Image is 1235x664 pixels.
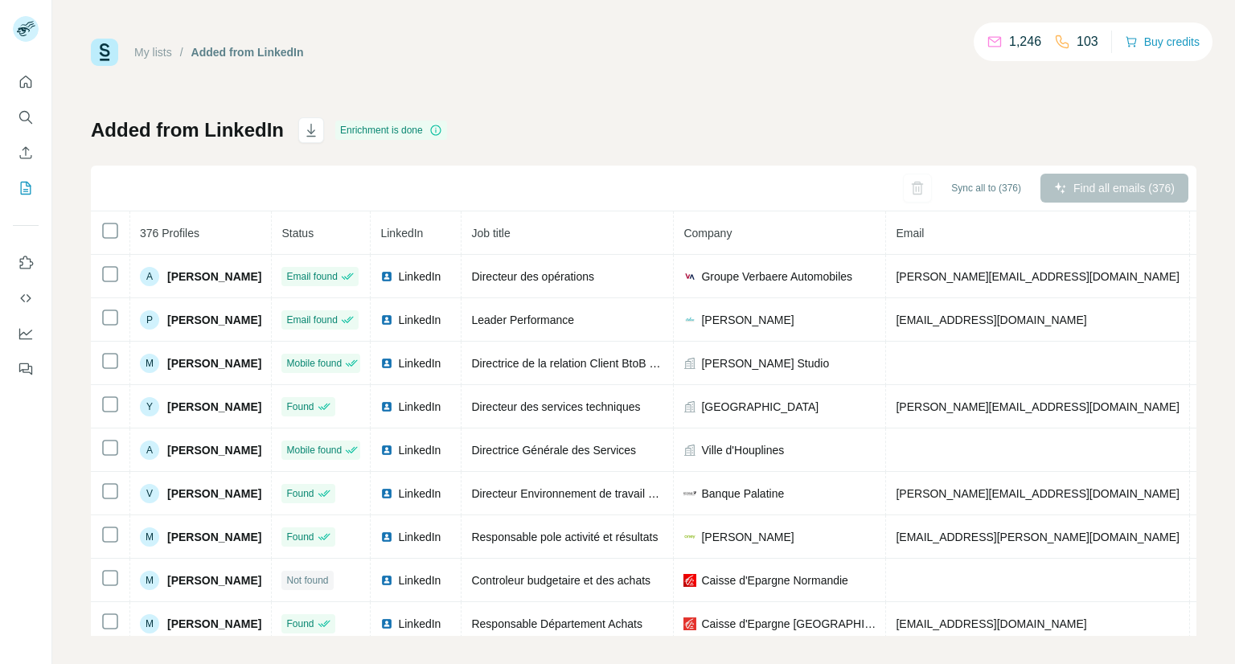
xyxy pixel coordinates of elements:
span: [PERSON_NAME] Studio [701,355,829,371]
span: Responsable pole activité et résultats [471,531,658,543]
span: Ville d'Houplines [701,442,784,458]
span: [PERSON_NAME] [167,486,261,502]
button: Sync all to (376) [940,176,1032,200]
p: 103 [1077,32,1098,51]
button: Quick start [13,68,39,96]
span: 376 Profiles [140,227,199,240]
button: My lists [13,174,39,203]
div: Enrichment is done [335,121,447,140]
span: Found [286,530,314,544]
span: Job title [471,227,510,240]
span: Mobile found [286,443,342,457]
div: A [140,267,159,286]
button: Use Surfe on LinkedIn [13,248,39,277]
button: Enrich CSV [13,138,39,167]
span: LinkedIn [398,355,441,371]
img: company-logo [683,314,696,326]
p: 1,246 [1009,32,1041,51]
span: Caisse d'Epargne Normandie [701,572,847,588]
span: LinkedIn [398,616,441,632]
span: [PERSON_NAME] [167,572,261,588]
div: M [140,354,159,373]
span: Caisse d'Epargne [GEOGRAPHIC_DATA] [701,616,876,632]
img: LinkedIn logo [380,314,393,326]
img: company-logo [683,487,696,500]
span: [PERSON_NAME] [167,355,261,371]
img: LinkedIn logo [380,531,393,543]
span: Company [683,227,732,240]
span: LinkedIn [380,227,423,240]
span: Groupe Verbaere Automobiles [701,268,852,285]
img: LinkedIn logo [380,270,393,283]
span: LinkedIn [398,572,441,588]
span: Directeur des services techniques [471,400,640,413]
span: [PERSON_NAME][EMAIL_ADDRESS][DOMAIN_NAME] [896,487,1179,500]
button: Search [13,103,39,132]
span: Status [281,227,314,240]
span: Directeur Environnement de travail et achats [471,487,693,500]
span: [GEOGRAPHIC_DATA] [701,399,819,415]
span: [PERSON_NAME] [167,399,261,415]
span: [PERSON_NAME] [167,442,261,458]
span: Controleur budgetaire et des achats [471,574,650,587]
button: Feedback [13,355,39,383]
span: LinkedIn [398,486,441,502]
span: [PERSON_NAME] [167,268,261,285]
span: [EMAIL_ADDRESS][DOMAIN_NAME] [896,617,1086,630]
span: Directeur des opérations [471,270,594,283]
span: [EMAIL_ADDRESS][PERSON_NAME][DOMAIN_NAME] [896,531,1179,543]
span: [EMAIL_ADDRESS][DOMAIN_NAME] [896,314,1086,326]
img: LinkedIn logo [380,400,393,413]
img: LinkedIn logo [380,617,393,630]
span: [PERSON_NAME] [701,312,794,328]
span: [PERSON_NAME] [167,616,261,632]
span: LinkedIn [398,529,441,545]
span: Directrice Générale des Services [471,444,636,457]
img: company-logo [683,617,696,630]
span: [PERSON_NAME][EMAIL_ADDRESS][DOMAIN_NAME] [896,270,1179,283]
span: LinkedIn [398,399,441,415]
span: [PERSON_NAME] [701,529,794,545]
div: Y [140,397,159,416]
span: [PERSON_NAME] [167,312,261,328]
span: Leader Performance [471,314,574,326]
span: Mobile found [286,356,342,371]
div: Added from LinkedIn [191,44,304,60]
span: LinkedIn [398,268,441,285]
button: Buy credits [1125,31,1200,53]
div: P [140,310,159,330]
img: company-logo [683,574,696,587]
img: LinkedIn logo [380,487,393,500]
span: Email [896,227,924,240]
div: M [140,527,159,547]
span: Email found [286,313,337,327]
span: Not found [286,573,328,588]
img: company-logo [683,531,696,543]
img: company-logo [683,270,696,283]
span: [PERSON_NAME][EMAIL_ADDRESS][DOMAIN_NAME] [896,400,1179,413]
button: Dashboard [13,319,39,348]
button: Use Surfe API [13,284,39,313]
span: [PERSON_NAME] [167,529,261,545]
span: Found [286,400,314,414]
h1: Added from LinkedIn [91,117,284,143]
div: V [140,484,159,503]
div: A [140,441,159,460]
a: My lists [134,46,172,59]
span: Responsable Département Achats [471,617,642,630]
span: LinkedIn [398,442,441,458]
span: Directrice de la relation Client BtoB BtoC [471,357,674,370]
img: Surfe Logo [91,39,118,66]
div: M [140,571,159,590]
img: LinkedIn logo [380,357,393,370]
img: LinkedIn logo [380,444,393,457]
span: Found [286,486,314,501]
span: LinkedIn [398,312,441,328]
span: Sync all to (376) [951,181,1021,195]
div: M [140,614,159,633]
li: / [180,44,183,60]
span: Banque Palatine [701,486,784,502]
span: Email found [286,269,337,284]
span: Found [286,617,314,631]
img: LinkedIn logo [380,574,393,587]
